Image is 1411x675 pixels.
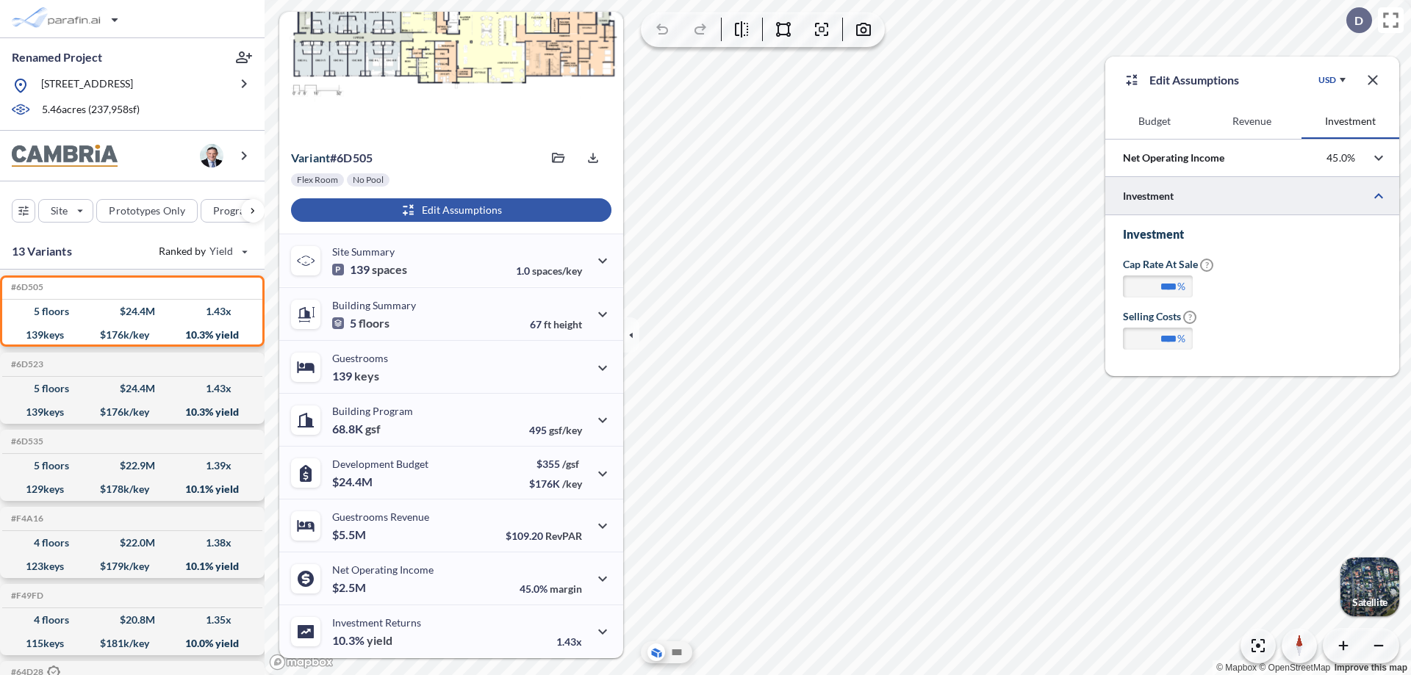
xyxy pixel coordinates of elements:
[549,424,582,436] span: gsf/key
[372,262,407,277] span: spaces
[529,424,582,436] p: 495
[1259,663,1330,673] a: OpenStreetMap
[332,369,379,383] p: 139
[332,405,413,417] p: Building Program
[562,458,579,470] span: /gsf
[506,530,582,542] p: $109.20
[1149,71,1239,89] p: Edit Assumptions
[209,244,234,259] span: Yield
[332,245,395,258] p: Site Summary
[147,239,257,263] button: Ranked by Yield
[1352,596,1387,608] p: Satellite
[332,422,381,436] p: 68.8K
[544,318,551,331] span: ft
[1123,151,1224,165] p: Net Operating Income
[1203,104,1301,139] button: Revenue
[291,151,330,165] span: Variant
[12,49,102,65] p: Renamed Project
[529,458,582,470] p: $355
[109,203,185,218] p: Prototypes Only
[647,643,665,661] button: Aerial View
[365,422,381,436] span: gsf
[1105,104,1203,139] button: Budget
[8,591,43,601] h5: Click to copy the code
[353,174,384,186] p: No Pool
[12,242,72,260] p: 13 Variants
[367,633,392,648] span: yield
[668,643,686,661] button: Site Plan
[332,458,428,470] p: Development Budget
[1318,74,1336,86] div: USD
[332,527,368,542] p: $5.5M
[200,144,223,167] img: user logo
[1340,557,1399,616] button: Switcher ImageSatellite
[291,151,373,165] p: # 6d505
[332,510,429,523] p: Guestrooms Revenue
[1200,259,1213,272] span: ?
[1354,14,1363,27] p: D
[291,198,611,222] button: Edit Assumptions
[1340,557,1399,616] img: Switcher Image
[529,477,582,490] p: $176K
[332,563,434,576] p: Net Operating Income
[556,635,582,648] p: 1.43x
[201,199,280,223] button: Program
[359,316,389,331] span: floors
[530,318,582,331] p: 67
[1177,279,1185,294] label: %
[1177,331,1185,346] label: %
[1123,227,1382,242] h3: Investment
[520,582,582,595] p: 45.0%
[213,203,254,218] p: Program
[1302,104,1399,139] button: Investment
[532,264,582,277] span: spaces/key
[51,203,68,218] p: Site
[42,102,140,118] p: 5.46 acres ( 237,958 sf)
[1183,311,1196,324] span: ?
[562,477,582,490] span: /key
[332,580,368,595] p: $2.5M
[1216,663,1257,673] a: Mapbox
[8,513,43,524] h5: Click to copy the code
[1326,151,1355,165] p: 45.0%
[12,145,118,167] img: BrandImage
[297,174,338,186] p: Flex Room
[332,299,416,311] p: Building Summary
[8,359,43,369] h5: Click to copy the code
[1123,257,1213,272] label: Cap Rate at Sale
[516,264,582,277] p: 1.0
[553,318,582,331] span: height
[38,199,93,223] button: Site
[332,316,389,331] p: 5
[332,616,421,629] p: Investment Returns
[1335,663,1407,673] a: Improve this map
[8,436,43,447] h5: Click to copy the code
[332,352,388,364] p: Guestrooms
[354,369,379,383] span: keys
[269,654,334,671] a: Mapbox homepage
[332,262,407,277] p: 139
[332,474,375,489] p: $24.4M
[545,530,582,542] span: RevPAR
[1123,309,1196,324] label: Selling Costs
[332,633,392,648] p: 10.3%
[41,76,133,95] p: [STREET_ADDRESS]
[8,282,43,292] h5: Click to copy the code
[96,199,198,223] button: Prototypes Only
[550,582,582,595] span: margin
